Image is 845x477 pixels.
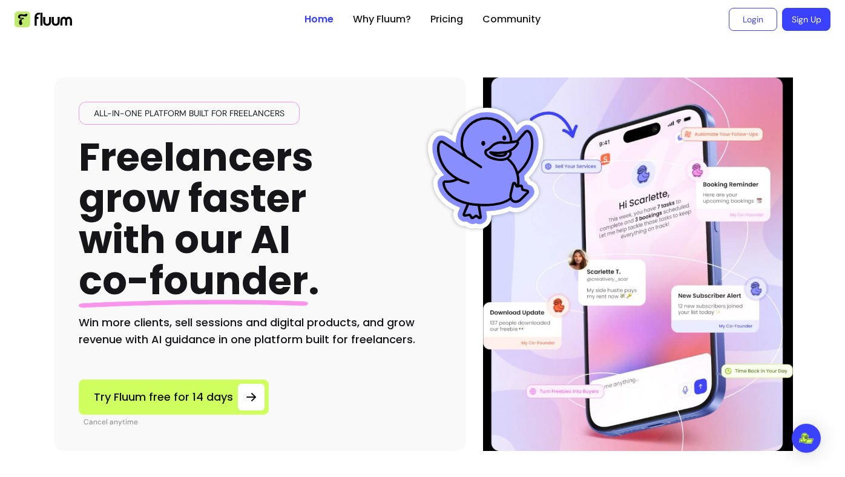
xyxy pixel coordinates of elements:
h2: Win more clients, sell sessions and digital products, and grow revenue with AI guidance in one pl... [79,314,442,348]
a: Try Fluum free for 14 days [79,380,269,415]
span: co-founder [79,254,308,308]
img: Hero [485,77,791,451]
span: Try Fluum free for 14 days [94,389,233,406]
p: Cancel anytime [84,417,269,427]
a: Home [304,12,334,27]
h1: Freelancers grow faster with our AI . [79,137,320,302]
a: Sign Up [782,8,830,31]
img: Fluum Duck sticker [425,108,546,229]
a: Login [729,8,777,31]
div: Open Intercom Messenger [792,424,821,453]
a: Why Fluum? [353,12,411,27]
span: All-in-one platform built for freelancers [89,107,289,119]
a: Community [482,12,541,27]
a: Pricing [430,12,463,27]
img: Fluum Logo [15,12,72,27]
